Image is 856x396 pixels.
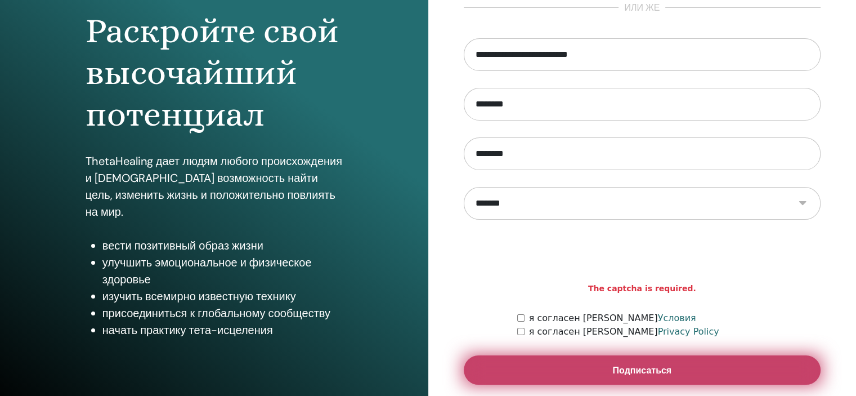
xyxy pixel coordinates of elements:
iframe: reCAPTCHA [557,237,728,281]
li: присоединиться к глобальному сообществу [102,305,343,322]
a: Условия [658,313,696,323]
li: вести позитивный образ жизни [102,237,343,254]
li: изучить всемирно известную технику [102,288,343,305]
button: Подписаться [464,355,821,385]
p: ThetaHealing дает людям любого происхождения и [DEMOGRAPHIC_DATA] возможность найти цель, изменит... [86,153,343,220]
h1: Раскройте свой высочайший потенциал [86,10,343,136]
label: я согласен [PERSON_NAME] [529,312,696,325]
strong: The captcha is required. [588,283,696,295]
span: Подписаться [612,364,671,376]
li: начать практику тета-исцеления [102,322,343,339]
li: улучшить эмоциональное и физическое здоровье [102,254,343,288]
a: Privacy Policy [658,326,719,337]
span: или же [619,1,665,15]
label: я согласен [PERSON_NAME] [529,325,719,339]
